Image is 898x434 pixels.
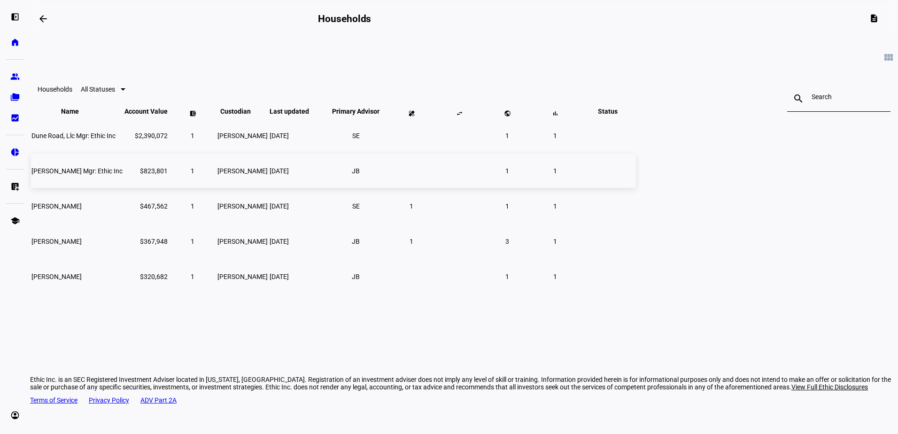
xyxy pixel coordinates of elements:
span: 1 [553,238,557,245]
td: $367,948 [124,224,168,258]
span: [PERSON_NAME] [217,238,268,245]
eth-mat-symbol: pie_chart [10,147,20,157]
eth-mat-symbol: folder_copy [10,93,20,102]
span: 1 [505,167,509,175]
span: 1 [553,167,557,175]
td: $2,390,072 [124,118,168,153]
mat-icon: search [787,93,810,104]
td: $320,682 [124,259,168,294]
mat-icon: description [869,14,879,23]
td: $823,801 [124,154,168,188]
span: 1 [505,202,509,210]
span: 1 [191,167,194,175]
span: 1 [191,202,194,210]
eth-mat-symbol: account_circle [10,411,20,420]
li: JB [348,163,364,179]
input: Search [812,93,866,101]
a: pie_chart [6,143,24,162]
li: JB [348,233,364,250]
div: Ethic Inc. is an SEC Registered Investment Adviser located in [US_STATE], [GEOGRAPHIC_DATA]. Regi... [30,376,898,391]
span: [DATE] [270,238,289,245]
h2: Households [318,13,371,24]
a: folder_copy [6,88,24,107]
span: [DATE] [270,202,289,210]
mat-icon: arrow_backwards [38,13,49,24]
span: [DATE] [270,167,289,175]
span: 3 [505,238,509,245]
eth-mat-symbol: school [10,216,20,225]
span: View Full Ethic Disclosures [791,383,868,391]
td: $467,562 [124,189,168,223]
eth-mat-symbol: home [10,38,20,47]
span: Account Value [124,108,168,115]
eth-mat-symbol: left_panel_open [10,12,20,22]
span: 1 [505,132,509,139]
span: 1 [505,273,509,280]
span: Steven L Ellis [31,202,82,210]
a: Terms of Service [30,396,77,404]
span: 1 [410,238,413,245]
span: Jennifer L Blome Mgr: Ethic Inc [31,167,123,175]
span: 1 [553,202,557,210]
span: 1 [191,273,194,280]
a: bid_landscape [6,108,24,127]
span: [PERSON_NAME] [217,202,268,210]
span: Custodian [220,108,265,115]
span: 1 [553,132,557,139]
eth-mat-symbol: group [10,72,20,81]
span: Last updated [270,108,323,115]
eth-mat-symbol: list_alt_add [10,182,20,191]
span: Dune Road, Llc Mgr: Ethic Inc [31,132,116,139]
span: 1 [191,132,194,139]
a: home [6,33,24,52]
span: [PERSON_NAME] [217,273,268,280]
li: SE [348,127,364,144]
a: Privacy Policy [89,396,129,404]
li: JB [348,268,364,285]
span: [DATE] [270,132,289,139]
eth-data-table-title: Households [38,85,72,93]
span: Status [591,108,625,115]
span: 1 [191,238,194,245]
span: 1 [553,273,557,280]
span: [PERSON_NAME] [217,132,268,139]
span: Len Wheeler [31,273,82,280]
li: SE [348,198,364,215]
mat-icon: view_module [883,52,894,63]
span: Jay A Berger [31,238,82,245]
span: 1 [410,202,413,210]
a: group [6,67,24,86]
span: [PERSON_NAME] [217,167,268,175]
span: Primary Advisor [325,108,387,115]
span: All Statuses [81,85,115,93]
eth-mat-symbol: bid_landscape [10,113,20,123]
span: Name [61,108,93,115]
a: ADV Part 2A [140,396,177,404]
span: [DATE] [270,273,289,280]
